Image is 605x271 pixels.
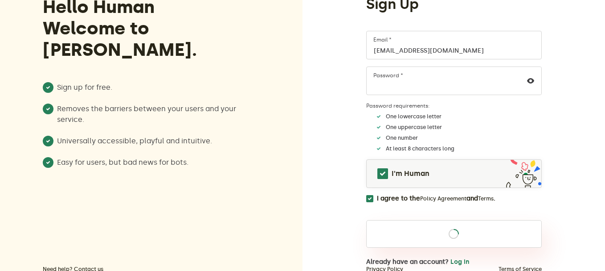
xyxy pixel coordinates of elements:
[373,72,403,79] label: Password *
[377,195,495,202] label: I agree to the and .
[375,134,542,142] li: One number
[478,195,494,202] a: Terms
[420,195,466,202] a: Policy Agreement
[366,102,542,109] label: Password requirements:
[366,258,449,266] span: Already have an account?
[366,31,542,59] input: Email *
[375,113,542,120] li: One lowercase letter
[43,136,255,146] li: Universally accessible, playful and intuitive.
[373,36,392,43] label: Email *
[43,104,255,125] li: Removes the barriers between your users and your service.
[375,145,542,152] li: At least 8 characters long
[375,124,542,131] li: One uppercase letter
[43,82,255,93] li: Sign up for free.
[450,258,469,266] button: Log in
[392,168,429,179] span: I'm Human
[43,157,255,168] li: Easy for users, but bad news for bots.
